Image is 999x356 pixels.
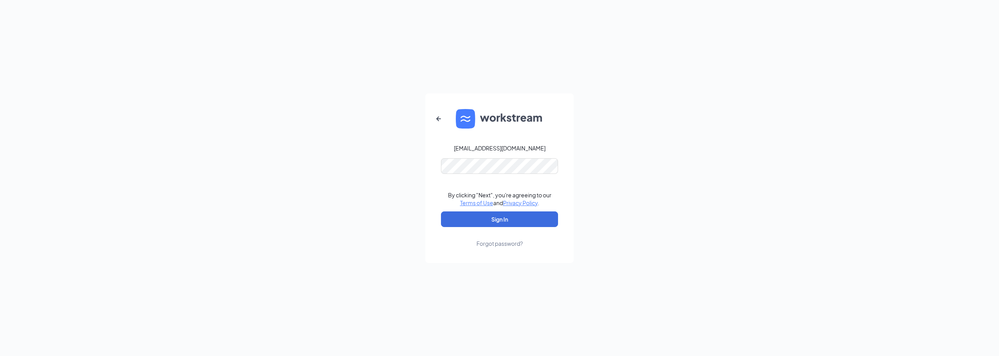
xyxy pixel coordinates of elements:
[456,109,543,129] img: WS logo and Workstream text
[441,211,558,227] button: Sign In
[503,199,538,206] a: Privacy Policy
[429,109,448,128] button: ArrowLeftNew
[460,199,493,206] a: Terms of Use
[434,114,443,123] svg: ArrowLeftNew
[476,240,523,247] div: Forgot password?
[476,227,523,247] a: Forgot password?
[454,144,546,152] div: [EMAIL_ADDRESS][DOMAIN_NAME]
[448,191,551,207] div: By clicking "Next", you're agreeing to our and .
